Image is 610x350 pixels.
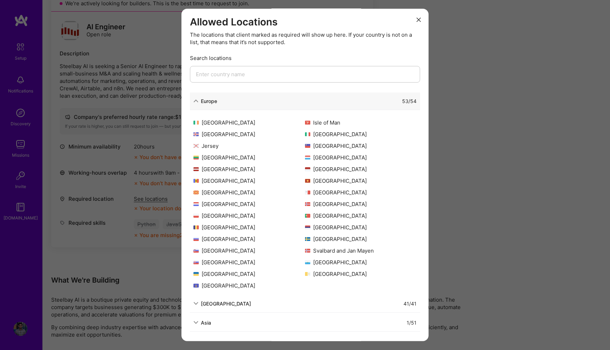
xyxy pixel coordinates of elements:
[305,223,417,231] div: [GEOGRAPHIC_DATA]
[193,223,305,231] div: [GEOGRAPHIC_DATA]
[305,153,417,161] div: [GEOGRAPHIC_DATA]
[193,202,199,206] img: Netherlands
[305,177,417,184] div: [GEOGRAPHIC_DATA]
[305,155,310,159] img: Luxembourg
[417,18,421,22] i: icon Close
[305,119,417,126] div: Isle of Man
[305,247,417,254] div: Svalbard and Jan Mayen
[193,320,198,325] i: icon ArrowDown
[305,248,310,252] img: Svalbard and Jan Mayen
[193,237,199,241] img: Russia
[181,9,429,341] div: modal
[193,225,199,229] img: Romania
[193,213,199,217] img: Poland
[193,153,305,161] div: [GEOGRAPHIC_DATA]
[193,282,305,289] div: [GEOGRAPHIC_DATA]
[193,177,305,184] div: [GEOGRAPHIC_DATA]
[193,188,305,196] div: [GEOGRAPHIC_DATA]
[201,300,251,307] div: [GEOGRAPHIC_DATA]
[193,258,305,266] div: [GEOGRAPHIC_DATA]
[305,213,310,217] img: Portugal
[402,97,417,104] div: 53 / 54
[193,165,305,173] div: [GEOGRAPHIC_DATA]
[193,200,305,207] div: [GEOGRAPHIC_DATA]
[193,270,305,277] div: [GEOGRAPHIC_DATA]
[305,212,417,219] div: [GEOGRAPHIC_DATA]
[201,97,217,104] div: Europe
[193,120,199,124] img: Ireland
[305,235,417,242] div: [GEOGRAPHIC_DATA]
[193,212,305,219] div: [GEOGRAPHIC_DATA]
[305,270,417,277] div: [GEOGRAPHIC_DATA]
[305,144,310,147] img: Liechtenstein
[305,190,310,194] img: Malta
[193,190,199,194] img: North Macedonia
[190,31,420,46] div: The locations that client marked as required will show up here. If your country is not on a list,...
[305,179,310,182] img: Montenegro
[193,144,199,147] img: Jersey
[193,248,199,252] img: Slovenia
[305,272,310,276] img: Vatican City
[407,319,417,326] div: 1 / 51
[201,319,211,326] div: Asia
[305,132,310,136] img: Italy
[305,258,417,266] div: [GEOGRAPHIC_DATA]
[193,283,199,287] img: Kosovo
[193,119,305,126] div: [GEOGRAPHIC_DATA]
[193,235,305,242] div: [GEOGRAPHIC_DATA]
[305,120,310,124] img: Isle of Man
[193,272,199,276] img: Ukraine
[305,188,417,196] div: [GEOGRAPHIC_DATA]
[193,132,199,136] img: Iceland
[193,301,198,306] i: icon ArrowDown
[193,260,199,264] img: Slovakia
[305,165,417,173] div: [GEOGRAPHIC_DATA]
[193,142,305,149] div: Jersey
[305,202,310,206] img: Norway
[305,130,417,138] div: [GEOGRAPHIC_DATA]
[403,300,417,307] div: 41 / 41
[190,54,420,61] div: Search locations
[305,225,310,229] img: Serbia
[305,167,310,171] img: Monaco
[305,260,310,264] img: San Marino
[305,200,417,207] div: [GEOGRAPHIC_DATA]
[193,98,198,103] i: icon ArrowDown
[193,130,305,138] div: [GEOGRAPHIC_DATA]
[193,179,199,182] img: Moldova
[193,247,305,254] div: [GEOGRAPHIC_DATA]
[305,237,310,241] img: Sweden
[305,142,417,149] div: [GEOGRAPHIC_DATA]
[193,167,199,171] img: Latvia
[190,66,420,82] input: Enter country name
[193,155,199,159] img: Lithuania
[190,16,420,28] h3: Allowed Locations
